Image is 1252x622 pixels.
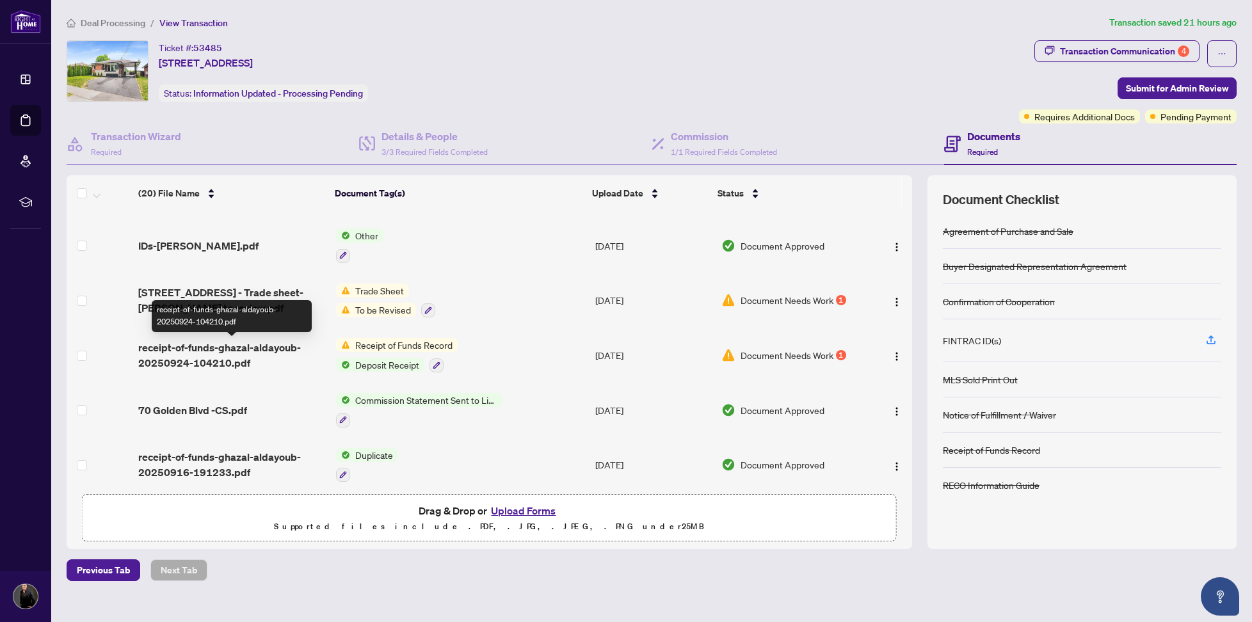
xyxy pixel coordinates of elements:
[1034,109,1135,124] span: Requires Additional Docs
[419,502,559,519] span: Drag & Drop or
[150,15,154,30] li: /
[887,345,907,365] button: Logo
[336,283,435,318] button: Status IconTrade SheetStatus IconTo be Revised
[943,224,1073,238] div: Agreement of Purchase and Sale
[336,338,458,372] button: Status IconReceipt of Funds RecordStatus IconDeposit Receipt
[159,55,253,70] span: [STREET_ADDRESS]
[330,175,587,211] th: Document Tag(s)
[13,584,38,609] img: Profile Icon
[91,147,122,157] span: Required
[1118,77,1237,99] button: Submit for Admin Review
[721,458,735,472] img: Document Status
[943,191,1059,209] span: Document Checklist
[943,372,1018,387] div: MLS Sold Print Out
[336,393,502,427] button: Status IconCommission Statement Sent to Listing Brokerage
[887,400,907,420] button: Logo
[67,19,76,28] span: home
[741,348,833,362] span: Document Needs Work
[590,383,716,438] td: [DATE]
[336,448,350,462] img: Status Icon
[350,448,398,462] span: Duplicate
[193,42,222,54] span: 53485
[1034,40,1200,62] button: Transaction Communication4
[1109,15,1237,30] article: Transaction saved 21 hours ago
[159,84,368,102] div: Status:
[887,454,907,475] button: Logo
[590,438,716,493] td: [DATE]
[943,478,1039,492] div: RECO Information Guide
[1060,41,1189,61] div: Transaction Communication
[77,560,130,580] span: Previous Tab
[892,242,902,252] img: Logo
[1126,78,1228,99] span: Submit for Admin Review
[892,461,902,472] img: Logo
[1160,109,1232,124] span: Pending Payment
[671,129,777,144] h4: Commission
[133,175,330,211] th: (20) File Name
[159,40,222,55] div: Ticket #:
[741,293,833,307] span: Document Needs Work
[138,238,259,253] span: IDs-[PERSON_NAME].pdf
[336,303,350,317] img: Status Icon
[138,403,247,418] span: 70 Golden Blvd -CS.pdf
[741,458,824,472] span: Document Approved
[1178,45,1189,57] div: 4
[487,502,559,519] button: Upload Forms
[671,147,777,157] span: 1/1 Required Fields Completed
[718,186,744,200] span: Status
[590,273,716,328] td: [DATE]
[892,297,902,307] img: Logo
[721,239,735,253] img: Document Status
[943,333,1001,347] div: FINTRAC ID(s)
[887,235,907,256] button: Logo
[336,393,350,407] img: Status Icon
[892,406,902,417] img: Logo
[336,448,398,482] button: Status IconDuplicate
[159,17,228,29] span: View Transaction
[943,294,1055,308] div: Confirmation of Cooperation
[721,403,735,417] img: Document Status
[836,350,846,360] div: 1
[336,283,350,298] img: Status Icon
[943,443,1040,457] div: Receipt of Funds Record
[67,559,140,581] button: Previous Tab
[350,358,424,372] span: Deposit Receipt
[943,408,1056,422] div: Notice of Fulfillment / Waiver
[336,358,350,372] img: Status Icon
[138,186,200,200] span: (20) File Name
[967,147,998,157] span: Required
[83,495,896,542] span: Drag & Drop orUpload FormsSupported files include .PDF, .JPG, .JPEG, .PNG under25MB
[90,519,888,534] p: Supported files include .PDF, .JPG, .JPEG, .PNG under 25 MB
[336,228,350,243] img: Status Icon
[350,283,409,298] span: Trade Sheet
[350,228,383,243] span: Other
[712,175,865,211] th: Status
[887,290,907,310] button: Logo
[943,259,1127,273] div: Buyer Designated Representation Agreement
[721,348,735,362] img: Document Status
[193,88,363,99] span: Information Updated - Processing Pending
[336,228,383,263] button: Status IconOther
[381,147,488,157] span: 3/3 Required Fields Completed
[741,239,824,253] span: Document Approved
[381,129,488,144] h4: Details & People
[150,559,207,581] button: Next Tab
[91,129,181,144] h4: Transaction Wizard
[1217,49,1226,58] span: ellipsis
[1201,577,1239,616] button: Open asap
[967,129,1020,144] h4: Documents
[721,293,735,307] img: Document Status
[350,338,458,352] span: Receipt of Funds Record
[590,218,716,273] td: [DATE]
[590,328,716,383] td: [DATE]
[138,285,326,315] span: [STREET_ADDRESS] - Trade sheet-[PERSON_NAME] to review.pdf
[350,393,502,407] span: Commission Statement Sent to Listing Brokerage
[67,41,148,101] img: IMG-X12177909_1.jpg
[81,17,145,29] span: Deal Processing
[138,449,326,480] span: receipt-of-funds-ghazal-aldayoub-20250916-191233.pdf
[592,186,643,200] span: Upload Date
[836,295,846,305] div: 1
[336,338,350,352] img: Status Icon
[350,303,416,317] span: To be Revised
[741,403,824,417] span: Document Approved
